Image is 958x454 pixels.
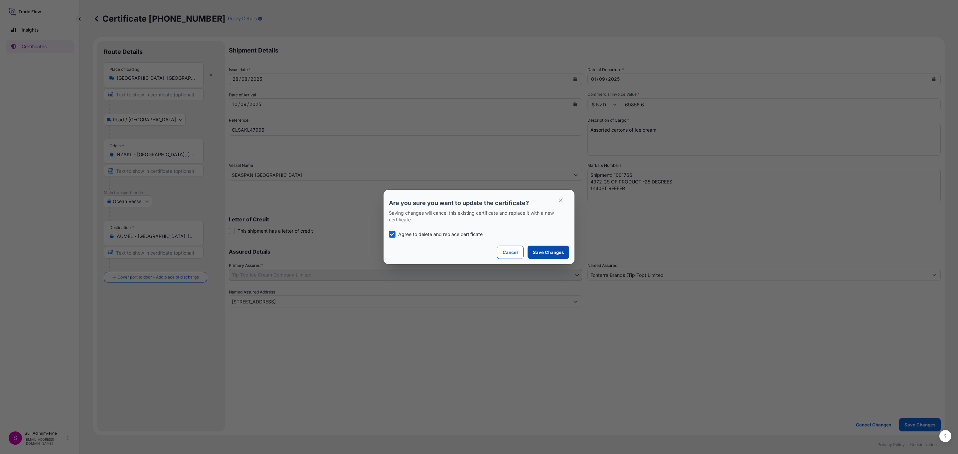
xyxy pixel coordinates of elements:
[533,249,564,256] p: Save Changes
[398,231,483,238] p: Agree to delete and replace certificate
[389,199,569,207] p: Are you sure you want to update the certificate?
[528,246,569,259] button: Save Changes
[389,210,569,223] p: Saving changes will cancel this existing certificate and replace it with a new certificate
[497,246,524,259] button: Cancel
[503,249,518,256] p: Cancel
